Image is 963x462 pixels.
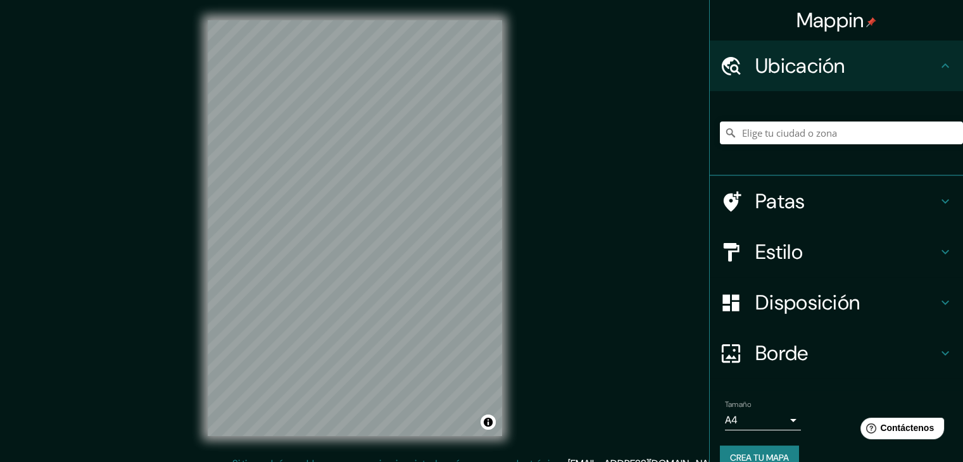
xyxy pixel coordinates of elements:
div: Disposición [710,277,963,328]
div: Patas [710,176,963,227]
font: A4 [725,413,738,427]
div: Ubicación [710,41,963,91]
font: Tamaño [725,399,751,409]
div: Borde [710,328,963,378]
img: pin-icon.png [866,17,876,27]
button: Activar o desactivar atribución [481,415,496,430]
canvas: Mapa [208,20,502,436]
font: Patas [755,188,805,215]
font: Mappin [796,7,864,34]
font: Disposición [755,289,860,316]
font: Ubicación [755,53,845,79]
div: A4 [725,410,801,430]
input: Elige tu ciudad o zona [720,122,963,144]
font: Borde [755,340,809,366]
font: Estilo [755,239,803,265]
div: Estilo [710,227,963,277]
iframe: Lanzador de widgets de ayuda [850,413,949,448]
